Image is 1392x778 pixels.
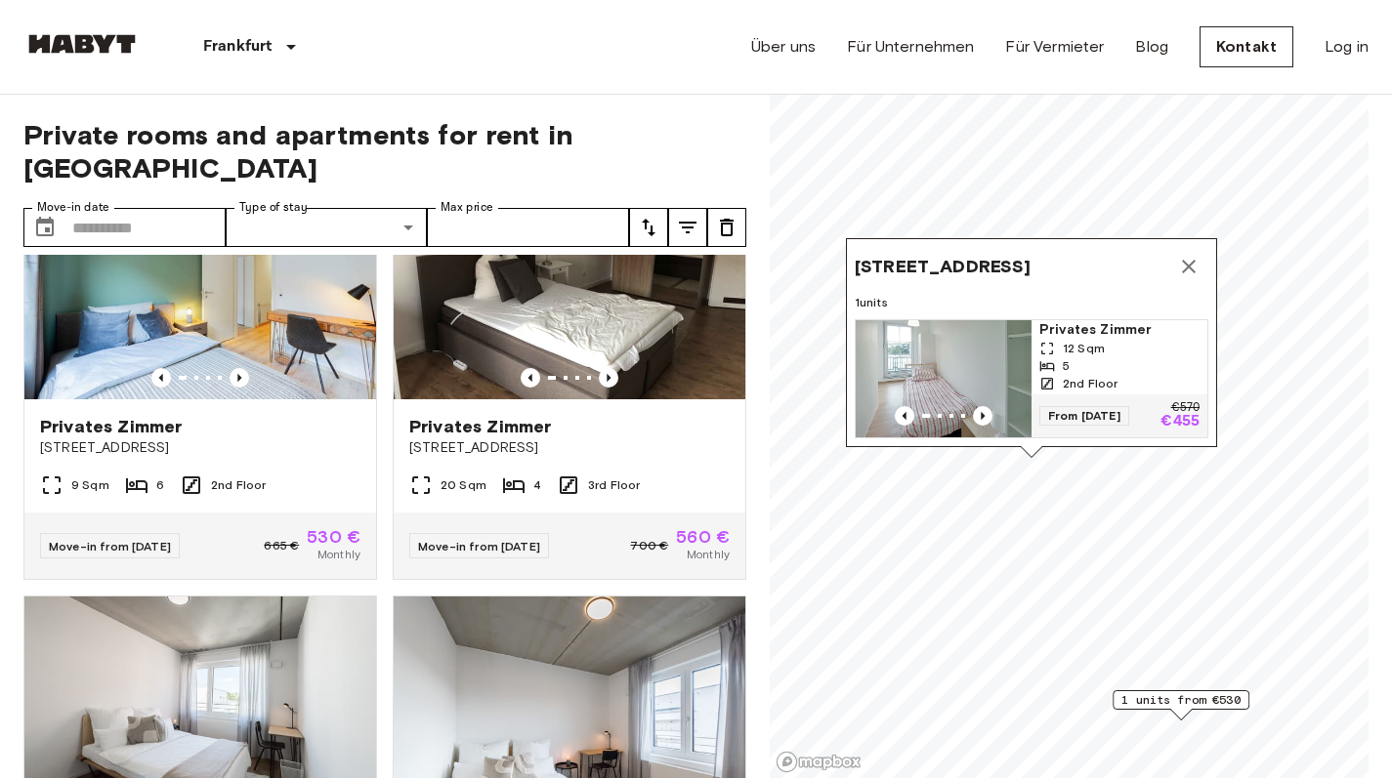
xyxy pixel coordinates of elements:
img: Marketing picture of unit DE-04-030-002-04HF [394,165,745,399]
a: Mapbox logo [776,751,862,773]
div: Map marker [1113,690,1249,720]
label: Max price [441,199,493,216]
button: Previous image [895,406,914,426]
button: tune [668,208,707,247]
span: Privates Zimmer [1039,320,1200,340]
span: Private rooms and apartments for rent in [GEOGRAPHIC_DATA] [23,118,746,184]
span: 530 € [307,528,360,546]
span: 12 Sqm [1063,340,1105,357]
span: 20 Sqm [441,476,486,494]
img: Habyt [23,34,141,54]
div: Map marker [846,238,1217,458]
a: Log in [1325,35,1369,59]
span: From [DATE] [1039,406,1129,426]
a: Für Unternehmen [847,35,974,59]
a: Über uns [751,35,816,59]
button: tune [707,208,746,247]
span: Privates Zimmer [40,415,182,438]
span: 700 € [630,537,668,554]
p: Frankfurt [203,35,272,59]
img: Marketing picture of unit DE-04-042-002-05HF [24,165,376,399]
img: Marketing picture of unit DE-04-002-05M [856,320,1032,437]
span: 665 € [264,537,299,554]
button: tune [629,208,668,247]
p: €570 [1171,402,1200,414]
span: Monthly [687,546,730,563]
a: Marketing picture of unit DE-04-042-002-05HFPrevious imagePrevious imagePrivates Zimmer[STREET_AD... [23,164,377,580]
span: 4 [533,476,541,494]
label: Move-in date [37,199,109,216]
span: 560 € [676,528,730,546]
button: Previous image [230,368,249,388]
span: 5 [1063,357,1070,375]
span: 9 Sqm [71,476,109,494]
a: Blog [1135,35,1168,59]
button: Previous image [599,368,618,388]
span: Monthly [317,546,360,563]
label: Type of stay [239,199,308,216]
span: 1 units from €530 [1121,691,1241,709]
a: Für Vermieter [1005,35,1104,59]
span: 1 units [855,294,1208,311]
a: Marketing picture of unit DE-04-030-002-04HFPrevious imagePrevious imagePrivates Zimmer[STREET_AD... [393,164,746,580]
span: 2nd Floor [1063,375,1118,392]
span: Move-in from [DATE] [49,539,171,553]
button: Previous image [973,406,992,426]
a: Kontakt [1200,26,1293,67]
span: Privates Zimmer [409,415,551,438]
button: Previous image [521,368,540,388]
span: Move-in from [DATE] [418,539,540,553]
button: Previous image [151,368,171,388]
button: Choose date [25,208,64,247]
a: Marketing picture of unit DE-04-002-05MPrevious imagePrevious imagePrivates Zimmer12 Sqm52nd Floo... [855,319,1208,438]
span: [STREET_ADDRESS] [409,438,730,458]
span: [STREET_ADDRESS] [855,255,1031,278]
p: €455 [1160,414,1200,430]
span: 3rd Floor [588,476,640,494]
span: 6 [156,476,164,494]
span: [STREET_ADDRESS] [40,438,360,458]
span: 2nd Floor [211,476,266,494]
